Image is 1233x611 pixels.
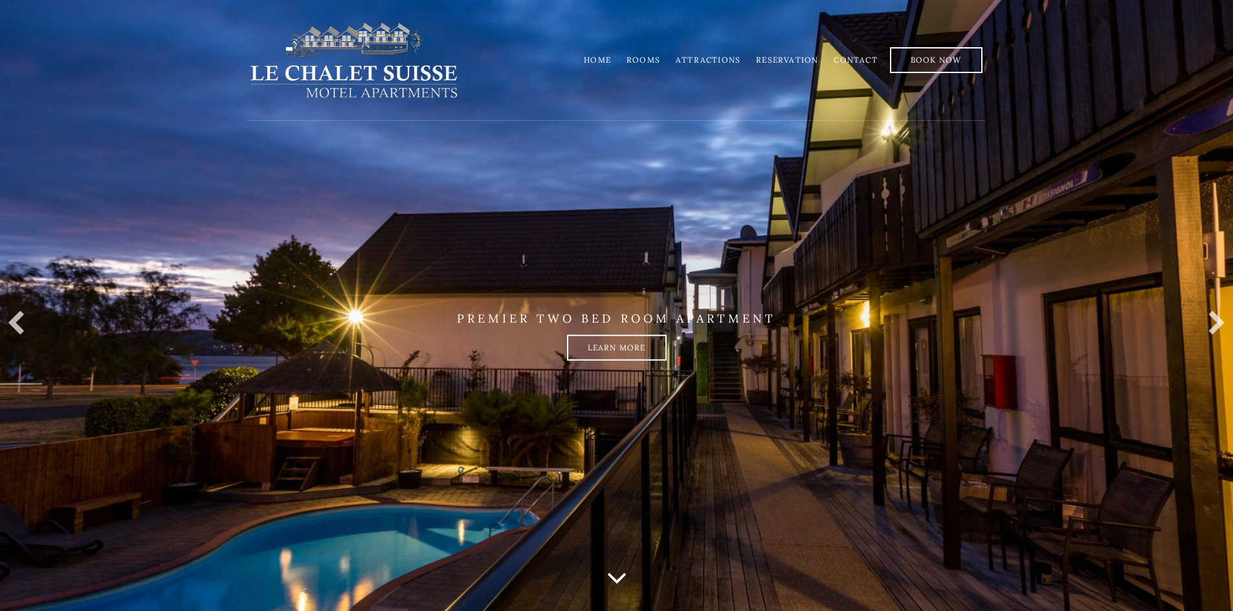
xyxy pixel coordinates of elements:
[248,311,986,325] p: PREMIER TWO BED ROOM APARTMENT
[627,55,660,65] a: Rooms
[756,55,818,65] a: Reservation
[248,21,460,99] img: lechaletsuisse
[584,55,611,65] a: Home
[890,47,983,73] a: Book Now
[834,55,877,65] a: Contact
[567,335,667,361] a: Learn more
[676,55,740,65] a: Attractions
